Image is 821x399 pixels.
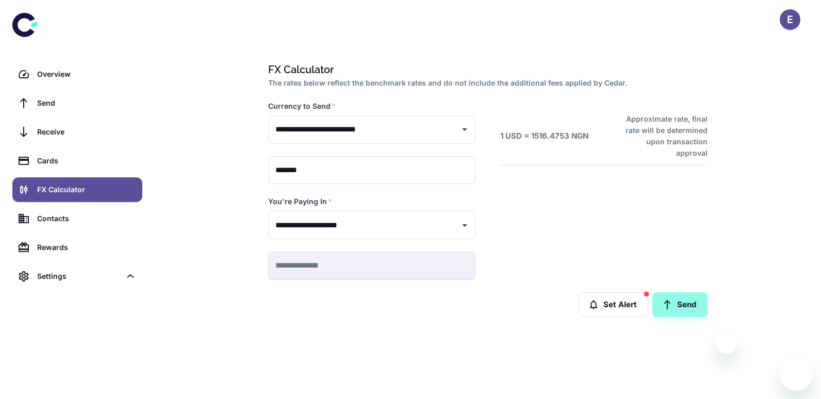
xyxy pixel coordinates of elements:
a: Send [12,91,142,115]
div: Settings [12,264,142,289]
label: Currency to Send [268,101,336,111]
a: Receive [12,120,142,144]
a: Overview [12,62,142,87]
div: Receive [37,126,136,138]
div: Cards [37,155,136,167]
div: Overview [37,69,136,80]
h1: FX Calculator [268,62,703,77]
div: Send [37,97,136,109]
a: Send [652,292,708,317]
iframe: Close message [716,333,736,354]
h6: Approximate rate, final rate will be determined upon transaction approval [614,113,708,159]
iframe: Button to launch messaging window [780,358,813,391]
button: Open [457,122,472,137]
div: Contacts [37,213,136,224]
button: E [780,9,800,30]
div: Settings [37,271,121,282]
div: Rewards [37,242,136,253]
div: FX Calculator [37,184,136,195]
button: Set Alert [579,292,648,317]
a: Cards [12,148,142,173]
a: Contacts [12,206,142,231]
button: Open [457,218,472,232]
a: Rewards [12,235,142,260]
h6: 1 USD = 1516.4753 NGN [500,130,588,142]
label: You're Paying In [268,196,332,207]
a: FX Calculator [12,177,142,202]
